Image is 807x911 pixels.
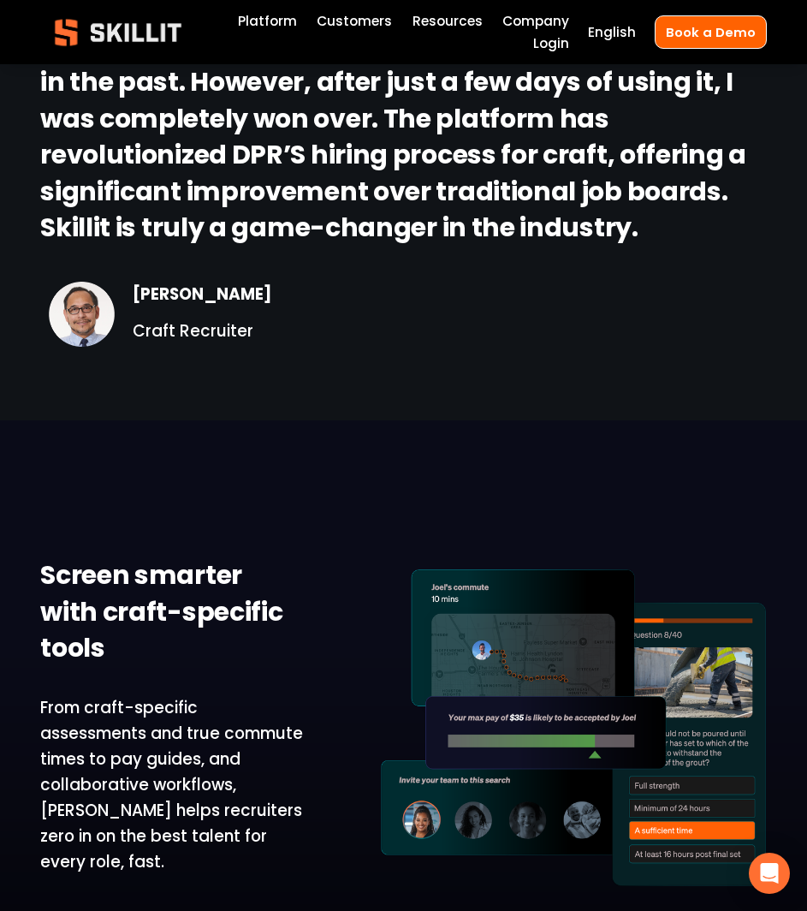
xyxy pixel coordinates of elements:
a: Customers [317,9,392,32]
strong: [PERSON_NAME] [133,282,272,309]
div: language picker [588,21,636,43]
a: folder dropdown [412,9,483,32]
a: Platform [238,9,297,32]
img: Skillit [40,7,196,58]
strong: Screen smarter with craft-specific tools [40,556,288,672]
p: From craft-specific assessments and true commute times to pay guides, and collaborative workflows... [40,695,304,875]
span: English [588,22,636,42]
span: Resources [412,11,483,31]
a: Company [502,9,569,32]
a: Book a Demo [655,15,767,48]
a: Login [533,33,569,55]
p: Craft Recruiter [133,319,338,344]
div: Open Intercom Messenger [749,853,790,894]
